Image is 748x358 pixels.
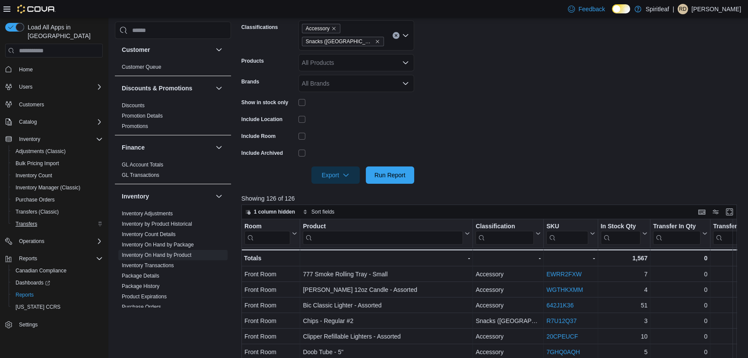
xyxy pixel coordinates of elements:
button: Transfer In Qty [653,223,707,245]
span: Inventory Adjustments [122,210,173,217]
label: Show in stock only [241,99,288,106]
a: Home [16,64,36,75]
div: Classification [475,223,534,245]
button: Clear input [393,32,399,39]
div: - [475,253,541,263]
button: Remove Accessory from selection in this group [331,26,336,31]
button: [US_STATE] CCRS [9,301,106,313]
a: [US_STATE] CCRS [12,302,64,312]
button: Users [2,81,106,93]
button: Transfers [9,218,106,230]
span: Promotion Details [122,112,163,119]
span: Catalog [19,118,37,125]
a: Reports [12,290,37,300]
div: Room [244,223,290,231]
a: Promotions [122,123,148,129]
span: Canadian Compliance [12,265,103,276]
span: Settings [16,319,103,330]
button: Customer [122,45,212,54]
a: GL Account Totals [122,162,163,168]
span: Dashboards [12,278,103,288]
button: Enter fullscreen [724,207,735,217]
button: Users [16,82,36,92]
a: Inventory Manager (Classic) [12,182,84,193]
button: Purchase Orders [9,194,106,206]
span: Purchase Orders [12,195,103,205]
span: Transfers [12,219,103,229]
button: Reports [2,253,106,265]
input: Dark Mode [612,4,630,13]
span: Bulk Pricing Import [16,160,59,167]
span: Run Report [374,171,406,179]
div: 0 [653,300,707,311]
button: Reports [16,253,41,264]
div: Front Room [244,332,297,342]
div: - [303,253,470,263]
a: Inventory by Product Historical [122,221,192,227]
span: Washington CCRS [12,302,103,312]
div: 0 [653,347,707,358]
a: 7GHQ0AQH [546,349,580,356]
div: Transfer In Qty [653,223,700,245]
span: Dashboards [16,279,50,286]
button: Export [311,166,360,184]
span: Reports [19,255,37,262]
a: Package Details [122,273,159,279]
span: Inventory Manager (Classic) [12,182,103,193]
span: Operations [19,238,44,245]
span: RD [679,4,686,14]
a: Feedback [564,0,608,18]
span: Customer Queue [122,64,161,70]
span: Canadian Compliance [16,267,67,274]
button: Customers [2,98,106,111]
span: Inventory Count [12,170,103,181]
div: Front Room [244,300,297,311]
span: Inventory [16,134,103,144]
button: Inventory [214,191,224,201]
span: Home [19,66,33,73]
label: Classifications [241,24,278,31]
span: Settings [19,321,38,328]
a: Bulk Pricing Import [12,158,63,169]
div: 10 [600,332,647,342]
button: Transfers (Classic) [9,206,106,218]
a: Promotion Details [122,113,163,119]
a: Inventory Adjustments [122,211,173,217]
h3: Inventory [122,192,149,201]
span: Inventory Count Details [122,231,176,238]
button: Product [303,223,470,245]
p: Showing 126 of 126 [241,194,742,203]
p: [PERSON_NAME] [691,4,741,14]
button: Finance [214,142,224,153]
div: In Stock Qty [600,223,640,231]
div: Ravi D [678,4,688,14]
a: Inventory On Hand by Package [122,242,194,248]
span: Customers [16,99,103,110]
a: Product Expirations [122,294,167,300]
span: Inventory On Hand by Package [122,241,194,248]
button: Adjustments (Classic) [9,145,106,157]
div: Accessory [475,285,541,295]
a: Dashboards [12,278,54,288]
button: Room [244,223,297,245]
h3: Finance [122,143,145,152]
a: Dashboards [9,277,106,289]
div: Front Room [244,285,297,295]
div: Accessory [475,300,541,311]
span: GL Account Totals [122,161,163,168]
div: Room [244,223,290,245]
div: Accessory [475,269,541,280]
div: Front Room [244,269,297,280]
button: Open list of options [402,59,409,66]
span: Reports [12,290,103,300]
div: In Stock Qty [600,223,640,245]
a: Inventory Transactions [122,262,174,268]
label: Brands [241,78,259,85]
span: Purchase Orders [122,304,161,310]
label: Include Location [241,116,282,123]
label: Include Room [241,133,276,140]
h3: Discounts & Promotions [122,84,192,93]
div: Accessory [475,332,541,342]
a: Package History [122,283,159,289]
